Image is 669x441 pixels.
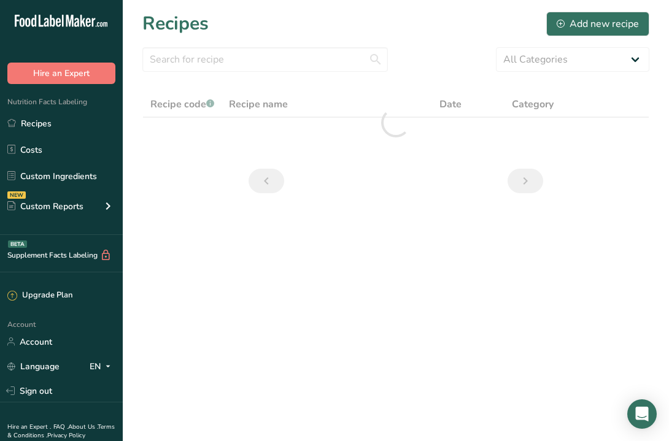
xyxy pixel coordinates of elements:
a: FAQ . [53,423,68,431]
a: Privacy Policy [47,431,85,440]
div: Custom Reports [7,200,83,213]
h1: Recipes [142,10,209,37]
div: EN [90,359,115,374]
a: Terms & Conditions . [7,423,115,440]
div: Upgrade Plan [7,290,72,302]
a: Language [7,356,60,377]
input: Search for recipe [142,47,388,72]
a: Previous page [249,169,284,193]
a: Hire an Expert . [7,423,51,431]
div: Open Intercom Messenger [627,399,657,429]
div: BETA [8,240,27,248]
a: Next page [508,169,543,193]
div: NEW [7,191,26,199]
button: Add new recipe [546,12,649,36]
div: Add new recipe [557,17,639,31]
button: Hire an Expert [7,63,115,84]
a: About Us . [68,423,98,431]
